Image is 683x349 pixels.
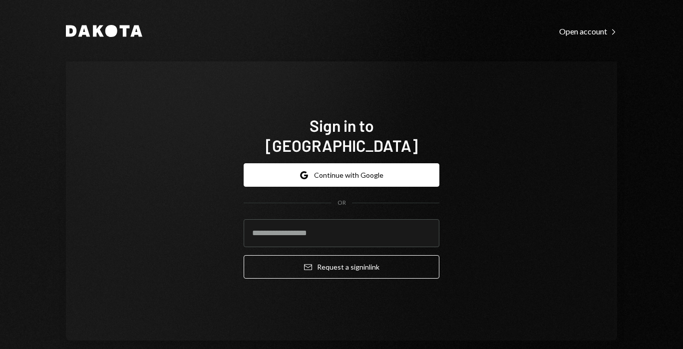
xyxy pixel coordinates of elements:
h1: Sign in to [GEOGRAPHIC_DATA] [244,115,439,155]
button: Request a signinlink [244,255,439,279]
button: Continue with Google [244,163,439,187]
a: Open account [559,25,617,36]
div: Open account [559,26,617,36]
div: OR [338,199,346,207]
